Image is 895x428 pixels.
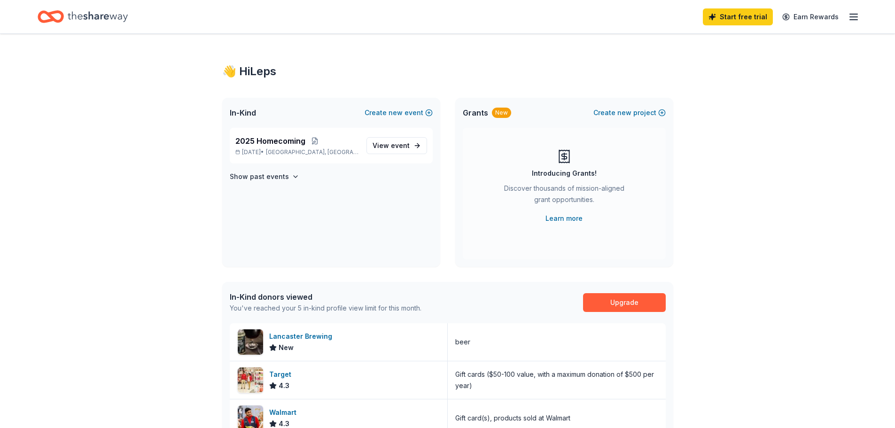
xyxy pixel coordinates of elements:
[269,407,300,418] div: Walmart
[269,331,336,342] div: Lancaster Brewing
[230,291,421,303] div: In-Kind donors viewed
[230,303,421,314] div: You've reached your 5 in-kind profile view limit for this month.
[391,141,410,149] span: event
[230,171,289,182] h4: Show past events
[617,107,631,118] span: new
[777,8,844,25] a: Earn Rewards
[269,369,295,380] div: Target
[235,148,359,156] p: [DATE] •
[492,108,511,118] div: New
[279,342,294,353] span: New
[455,412,570,424] div: Gift card(s), products sold at Walmart
[593,107,666,118] button: Createnewproject
[365,107,433,118] button: Createnewevent
[583,293,666,312] a: Upgrade
[463,107,488,118] span: Grants
[455,369,658,391] div: Gift cards ($50-100 value, with a maximum donation of $500 per year)
[38,6,128,28] a: Home
[235,135,305,147] span: 2025 Homecoming
[266,148,358,156] span: [GEOGRAPHIC_DATA], [GEOGRAPHIC_DATA]
[222,64,673,79] div: 👋 Hi Leps
[545,213,583,224] a: Learn more
[500,183,628,209] div: Discover thousands of mission-aligned grant opportunities.
[373,140,410,151] span: View
[279,380,289,391] span: 4.3
[389,107,403,118] span: new
[238,329,263,355] img: Image for Lancaster Brewing
[455,336,470,348] div: beer
[532,168,597,179] div: Introducing Grants!
[703,8,773,25] a: Start free trial
[230,107,256,118] span: In-Kind
[230,171,299,182] button: Show past events
[238,367,263,393] img: Image for Target
[366,137,427,154] a: View event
